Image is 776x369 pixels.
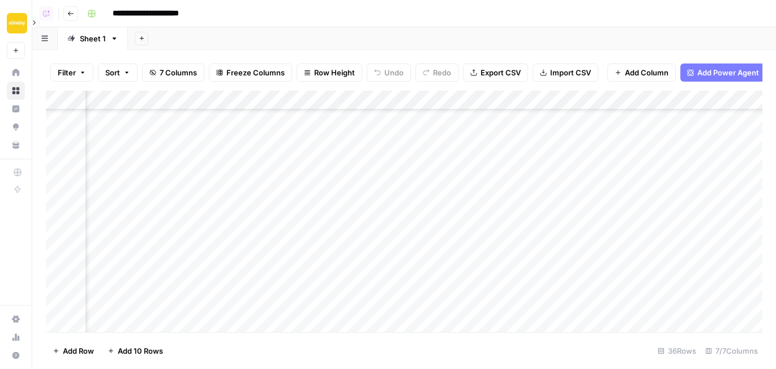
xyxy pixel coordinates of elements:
[433,67,451,78] span: Redo
[63,345,94,357] span: Add Row
[481,67,521,78] span: Export CSV
[46,342,101,360] button: Add Row
[7,310,25,328] a: Settings
[697,67,759,78] span: Add Power Agent
[384,67,404,78] span: Undo
[7,136,25,154] a: Your Data
[80,33,106,44] div: Sheet 1
[142,63,204,82] button: 7 Columns
[367,63,411,82] button: Undo
[160,67,197,78] span: 7 Columns
[118,345,163,357] span: Add 10 Rows
[7,82,25,100] a: Browse
[101,342,170,360] button: Add 10 Rows
[105,67,120,78] span: Sort
[50,63,93,82] button: Filter
[550,67,591,78] span: Import CSV
[607,63,676,82] button: Add Column
[209,63,292,82] button: Freeze Columns
[533,63,598,82] button: Import CSV
[701,342,762,360] div: 7/7 Columns
[314,67,355,78] span: Row Height
[58,67,76,78] span: Filter
[625,67,668,78] span: Add Column
[98,63,138,82] button: Sort
[297,63,362,82] button: Row Height
[7,13,27,33] img: Sunday Lawn Care Logo
[415,63,458,82] button: Redo
[463,63,528,82] button: Export CSV
[58,27,128,50] a: Sheet 1
[7,100,25,118] a: Insights
[7,346,25,364] button: Help + Support
[7,328,25,346] a: Usage
[653,342,701,360] div: 36 Rows
[226,67,285,78] span: Freeze Columns
[7,9,25,37] button: Workspace: Sunday Lawn Care
[680,63,766,82] button: Add Power Agent
[7,118,25,136] a: Opportunities
[7,63,25,82] a: Home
